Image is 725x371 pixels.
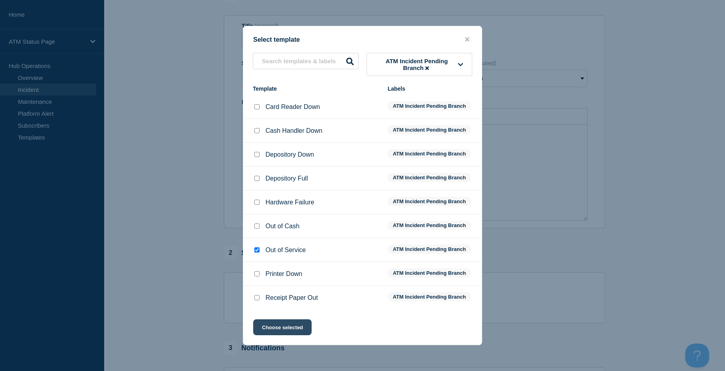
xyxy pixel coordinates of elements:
[266,175,308,182] p: Depository Full
[388,268,471,278] span: ATM Incident Pending Branch
[388,292,471,301] span: ATM Incident Pending Branch
[254,295,260,300] input: Receipt Paper Out checkbox
[266,127,322,134] p: Cash Handler Down
[388,149,471,158] span: ATM Incident Pending Branch
[253,85,380,92] div: Template
[254,223,260,229] input: Out of Cash checkbox
[463,36,472,43] button: close button
[366,53,472,76] button: ATM Incident Pending Branch
[254,247,260,253] input: Out of Service checkbox
[388,173,471,182] span: ATM Incident Pending Branch
[253,53,359,69] input: Search templates & labels
[254,200,260,205] input: Hardware Failure checkbox
[266,199,314,206] p: Hardware Failure
[254,271,260,276] input: Printer Down checkbox
[266,247,306,254] p: Out of Service
[388,125,471,134] span: ATM Incident Pending Branch
[266,223,299,230] p: Out of Cash
[266,294,318,301] p: Receipt Paper Out
[376,58,458,71] span: ATM Incident Pending Branch
[253,319,312,335] button: Choose selected
[243,36,482,43] div: Select template
[388,221,471,230] span: ATM Incident Pending Branch
[388,245,471,254] span: ATM Incident Pending Branch
[388,197,471,206] span: ATM Incident Pending Branch
[254,152,260,157] input: Depository Down checkbox
[266,103,320,111] p: Card Reader Down
[254,128,260,133] input: Cash Handler Down checkbox
[388,101,471,111] span: ATM Incident Pending Branch
[266,151,314,158] p: Depository Down
[388,85,472,92] div: Labels
[254,176,260,181] input: Depository Full checkbox
[254,104,260,109] input: Card Reader Down checkbox
[266,270,302,278] p: Printer Down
